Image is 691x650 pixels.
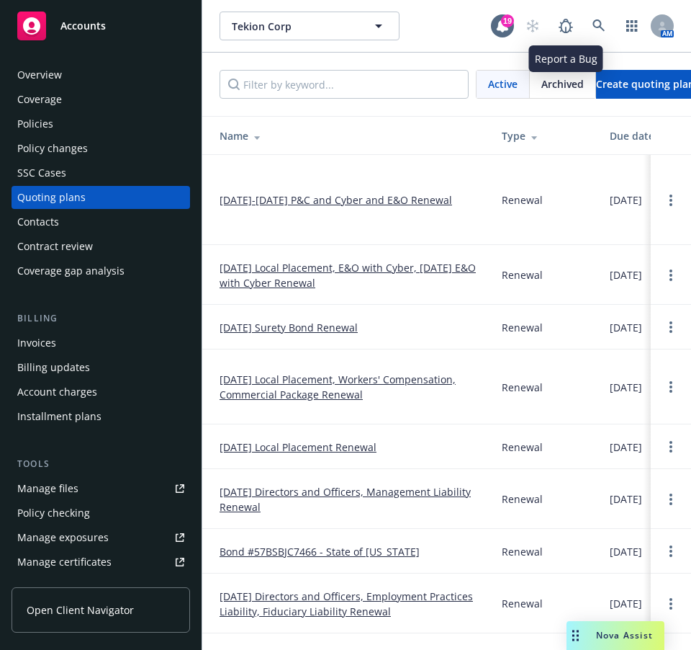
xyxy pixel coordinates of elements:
[220,260,479,290] a: [DATE] Local Placement, E&O with Cyber, [DATE] E&O with Cyber Renewal
[17,526,109,549] div: Manage exposures
[662,319,679,336] a: Open options
[17,63,62,86] div: Overview
[17,88,62,111] div: Coverage
[662,438,679,455] a: Open options
[566,621,584,650] div: Drag to move
[220,12,399,40] button: Tekion Corp
[541,76,584,92] span: Archived
[17,575,90,598] div: Manage claims
[502,440,543,455] div: Renewal
[232,19,356,34] span: Tekion Corp
[12,137,190,160] a: Policy changes
[220,589,479,619] a: [DATE] Directors and Officers, Employment Practices Liability, Fiduciary Liability Renewal
[502,380,543,395] div: Renewal
[12,477,190,500] a: Manage files
[518,12,547,40] a: Start snowing
[17,235,93,258] div: Contract review
[17,331,56,355] div: Invoices
[502,267,543,282] div: Renewal
[12,502,190,525] a: Policy checking
[12,63,190,86] a: Overview
[502,128,587,143] div: Type
[12,311,190,326] div: Billing
[220,484,479,515] a: [DATE] Directors and Officers, Management Liability Renewal
[502,491,543,507] div: Renewal
[220,70,469,99] input: Filter by keyword...
[220,320,358,335] a: [DATE] Surety Bond Renewal
[662,543,679,560] a: Open options
[662,595,679,613] a: Open options
[60,20,106,32] span: Accounts
[220,440,376,455] a: [DATE] Local Placement Renewal
[618,12,646,40] a: Switch app
[17,161,66,184] div: SSC Cases
[610,491,642,507] div: [DATE]
[502,596,543,611] div: Renewal
[610,320,642,335] div: [DATE]
[12,331,190,355] a: Invoices
[610,544,642,559] div: [DATE]
[17,356,90,379] div: Billing updates
[502,544,543,559] div: Renewal
[220,192,452,208] a: [DATE]-[DATE] P&C and Cyber and E&O Renewal
[17,259,125,282] div: Coverage gap analysis
[502,320,543,335] div: Renewal
[12,186,190,209] a: Quoting plans
[12,235,190,258] a: Contract review
[17,502,90,525] div: Policy checking
[610,596,642,611] div: [DATE]
[12,551,190,574] a: Manage certificates
[12,457,190,471] div: Tools
[584,12,613,40] a: Search
[488,76,518,92] span: Active
[662,267,679,284] a: Open options
[610,267,642,282] div: [DATE]
[17,477,78,500] div: Manage files
[662,491,679,508] a: Open options
[12,161,190,184] a: SSC Cases
[17,186,86,209] div: Quoting plans
[17,112,53,135] div: Policies
[12,526,190,549] a: Manage exposures
[17,551,112,574] div: Manage certificates
[502,192,543,208] div: Renewal
[220,128,479,143] div: Name
[12,112,190,135] a: Policies
[566,621,664,650] button: Nova Assist
[12,6,190,46] a: Accounts
[12,259,190,282] a: Coverage gap analysis
[27,602,134,618] span: Open Client Navigator
[12,380,190,404] a: Account charges
[220,372,479,402] a: [DATE] Local Placement, Workers' Compensation, Commercial Package Renewal
[17,380,97,404] div: Account charges
[662,378,679,396] a: Open options
[610,440,642,455] div: [DATE]
[17,137,88,160] div: Policy changes
[17,210,59,233] div: Contacts
[17,405,101,428] div: Installment plans
[662,192,679,209] a: Open options
[12,405,190,428] a: Installment plans
[12,356,190,379] a: Billing updates
[610,380,642,395] div: [DATE]
[12,575,190,598] a: Manage claims
[551,12,580,40] a: Report a Bug
[220,544,420,559] a: Bond #57BSBJC7466 - State of [US_STATE]
[596,629,653,641] span: Nova Assist
[501,14,514,27] div: 19
[12,88,190,111] a: Coverage
[610,192,642,208] div: [DATE]
[12,210,190,233] a: Contacts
